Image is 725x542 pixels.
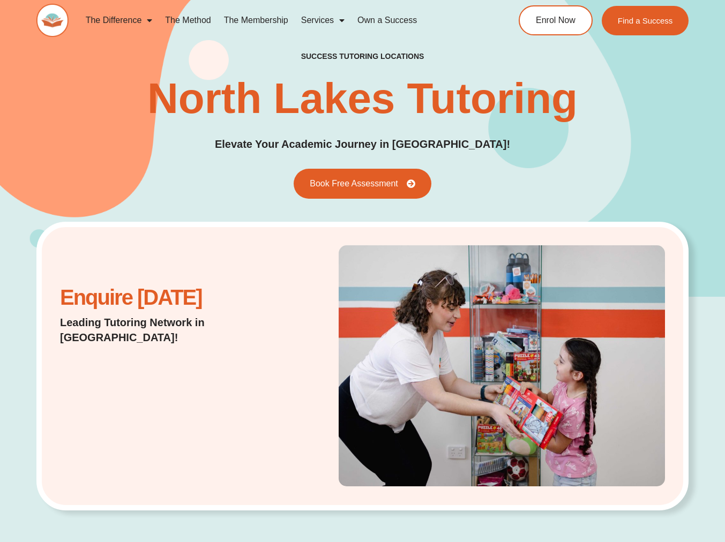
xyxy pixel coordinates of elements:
[618,17,673,25] span: Find a Success
[310,179,398,188] span: Book Free Assessment
[147,77,578,120] h1: North Lakes Tutoring
[159,8,217,33] a: The Method
[218,8,295,33] a: The Membership
[351,8,423,33] a: Own a Success
[519,5,593,35] a: Enrol Now
[295,8,351,33] a: Services
[215,136,510,153] p: Elevate Your Academic Journey in [GEOGRAPHIC_DATA]!
[60,356,242,436] iframe: Website Lead Form
[602,6,689,35] a: Find a Success
[301,51,424,61] h2: success tutoring locations
[60,291,274,304] h2: Enquire [DATE]
[79,8,159,33] a: The Difference
[294,169,431,199] a: Book Free Assessment
[79,8,481,33] nav: Menu
[60,315,274,345] p: Leading Tutoring Network in [GEOGRAPHIC_DATA]!
[536,16,575,25] span: Enrol Now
